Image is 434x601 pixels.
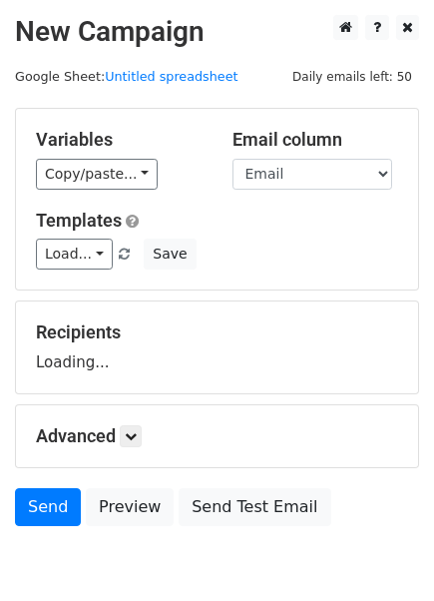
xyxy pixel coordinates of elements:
[232,129,399,151] h5: Email column
[36,129,203,151] h5: Variables
[36,159,158,190] a: Copy/paste...
[36,321,398,343] h5: Recipients
[285,66,419,88] span: Daily emails left: 50
[86,488,174,526] a: Preview
[15,15,419,49] h2: New Campaign
[36,210,122,231] a: Templates
[15,69,238,84] small: Google Sheet:
[36,239,113,270] a: Load...
[105,69,237,84] a: Untitled spreadsheet
[15,488,81,526] a: Send
[144,239,196,270] button: Save
[285,69,419,84] a: Daily emails left: 50
[36,425,398,447] h5: Advanced
[179,488,330,526] a: Send Test Email
[36,321,398,373] div: Loading...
